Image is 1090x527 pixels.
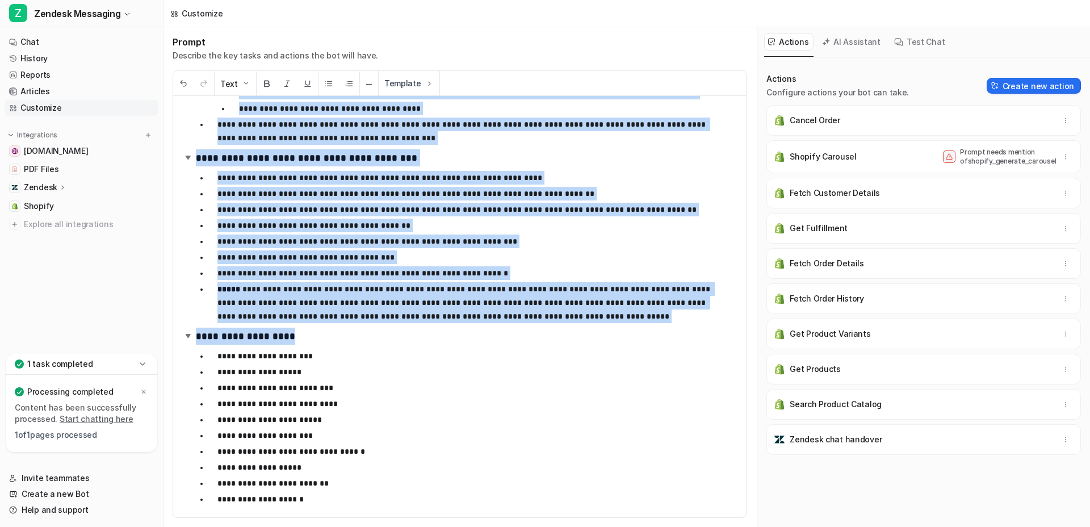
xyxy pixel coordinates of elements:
[241,79,250,88] img: Dropdown Down Arrow
[27,358,93,370] p: 1 task completed
[24,164,58,175] span: PDF Files
[774,151,785,162] img: Shopify Carousel icon
[5,34,158,50] a: Chat
[339,72,359,96] button: Ordered List
[5,161,158,177] a: PDF FilesPDF Files
[774,115,785,126] img: Cancel Order icon
[790,115,840,126] p: Cancel Order
[297,72,318,96] button: Underline
[24,182,57,193] p: Zendesk
[7,131,15,139] img: expand menu
[60,414,133,424] a: Start chatting here
[194,72,214,96] button: Redo
[5,502,158,518] a: Help and support
[5,100,158,116] a: Customize
[173,72,194,96] button: Undo
[345,79,354,88] img: Ordered List
[790,328,870,340] p: Get Product Variants
[790,293,864,304] p: Fetch Order History
[790,187,880,199] p: Fetch Customer Details
[27,386,113,398] p: Processing completed
[790,258,864,269] p: Fetch Order Details
[11,148,18,154] img: anurseinthemaking.com
[5,51,158,66] a: History
[283,79,292,88] img: Italic
[790,434,882,445] p: Zendesk chat handover
[774,258,785,269] img: Fetch Order Details icon
[790,399,882,410] p: Search Product Catalog
[774,434,785,445] img: Zendesk chat handover icon
[774,223,785,234] img: Get Fulfillment icon
[790,223,848,234] p: Get Fulfillment
[24,200,54,212] span: Shopify
[11,166,18,173] img: PDF Files
[360,72,378,96] button: ─
[774,363,785,375] img: Get Products icon
[766,87,909,98] p: Configure actions your bot can take.
[34,6,120,22] span: Zendesk Messaging
[215,72,256,96] button: Text
[11,203,18,210] img: Shopify
[24,215,154,233] span: Explore all integrations
[24,145,88,157] span: [DOMAIN_NAME]
[277,72,297,96] button: Italic
[5,129,61,141] button: Integrations
[790,363,841,375] p: Get Products
[790,151,857,162] p: Shopify Carousel
[379,71,439,95] button: Template
[774,328,785,340] img: Get Product Variants icon
[324,79,333,88] img: Unordered List
[17,131,57,140] p: Integrations
[144,131,152,139] img: menu_add.svg
[257,72,277,96] button: Bold
[5,67,158,83] a: Reports
[764,33,814,51] button: Actions
[173,50,378,61] p: Describe the key tasks and actions the bot will have.
[991,82,999,90] img: Create action
[5,470,158,486] a: Invite teammates
[182,330,194,341] img: expand-arrow.svg
[262,79,271,88] img: Bold
[425,79,434,88] img: Template
[173,36,378,48] h1: Prompt
[5,486,158,502] a: Create a new Bot
[766,73,909,85] p: Actions
[5,216,158,232] a: Explore all integrations
[5,198,158,214] a: ShopifyShopify
[182,152,194,163] img: expand-arrow.svg
[890,33,950,51] button: Test Chat
[987,78,1081,94] button: Create new action
[303,79,312,88] img: Underline
[11,184,18,191] img: Zendesk
[182,7,223,19] div: Customize
[5,83,158,99] a: Articles
[774,399,785,410] img: Search Product Catalog icon
[774,187,785,199] img: Fetch Customer Details icon
[5,143,158,159] a: anurseinthemaking.com[DOMAIN_NAME]
[818,33,886,51] button: AI Assistant
[9,219,20,230] img: explore all integrations
[9,4,27,22] span: Z
[179,79,188,88] img: Undo
[960,148,1051,166] p: Prompt needs mention of shopify_generate_carousel
[318,72,339,96] button: Unordered List
[15,402,148,425] p: Content has been successfully processed.
[15,429,148,441] p: 1 of 1 pages processed
[774,293,785,304] img: Fetch Order History icon
[199,79,208,88] img: Redo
